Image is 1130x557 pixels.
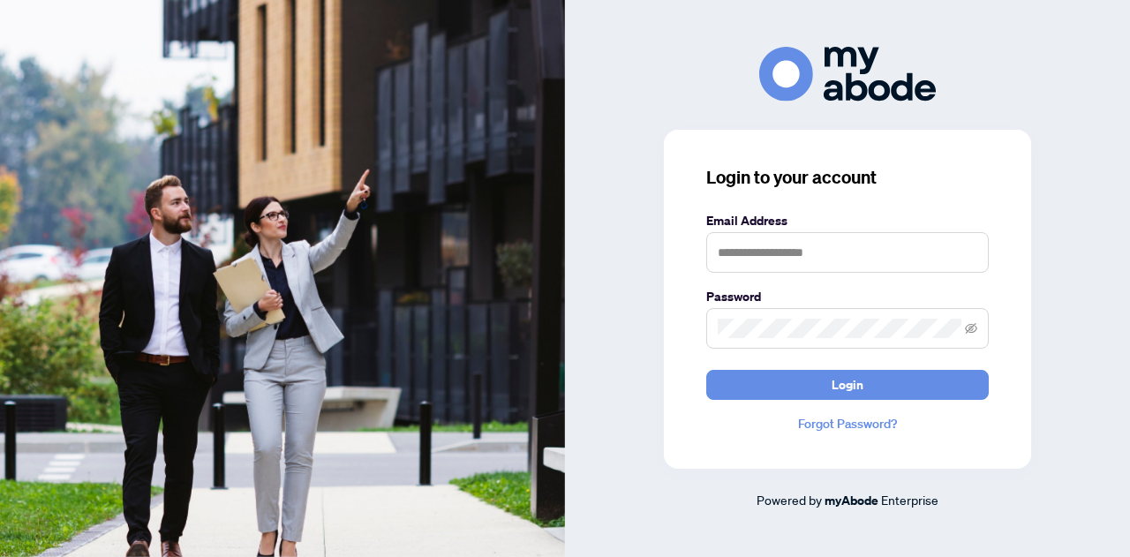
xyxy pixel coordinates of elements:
[825,491,878,510] a: myAbode
[757,492,822,508] span: Powered by
[759,47,936,101] img: ma-logo
[706,165,989,190] h3: Login to your account
[706,414,989,433] a: Forgot Password?
[881,492,938,508] span: Enterprise
[832,371,863,399] span: Login
[706,370,989,400] button: Login
[706,287,989,306] label: Password
[965,322,977,335] span: eye-invisible
[706,211,989,230] label: Email Address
